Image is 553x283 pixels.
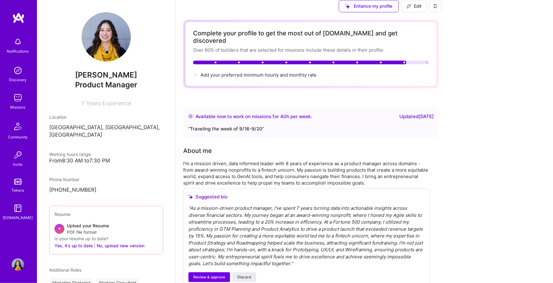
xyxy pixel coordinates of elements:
[54,212,71,217] span: Resume
[82,12,131,62] img: User Avatar
[193,274,225,280] span: Review & approve
[9,77,27,83] div: Discovery
[14,179,22,185] img: tokens
[12,36,24,48] img: bell
[12,258,24,271] img: User Avatar
[67,229,109,235] span: PDF file format
[86,100,131,106] span: Years Experience
[12,149,24,161] img: Invite
[3,214,33,221] div: [DOMAIN_NAME]
[49,267,81,273] span: Additional Roles
[54,242,93,249] button: Yes, it's up to date
[49,152,91,157] span: Working hours range
[196,113,312,120] div: Available now to work on missions for h per week .
[94,242,95,249] span: |
[75,80,137,89] span: Product Manager
[188,195,193,199] i: icon SuggestedTeams
[406,3,422,9] span: Edit
[193,47,429,53] div: Over 80% of builders that are selected for missions include these details in their profile.
[97,242,144,249] button: No, upload new version
[188,205,424,267] div: " As a mission-driven product manager, I've spent 7 years turning data into actionable insights a...
[13,161,23,168] div: Invite
[10,119,25,134] img: Community
[58,225,61,231] span: +
[188,194,424,200] div: Suggested bio
[8,134,28,140] div: Community
[193,30,429,44] div: Complete your profile to get the most out of [DOMAIN_NAME] and get discovered
[49,114,163,120] div: Location
[200,72,317,78] span: Add your preferred minimum hourly and monthly rate
[81,100,84,106] span: 7
[183,160,430,186] div: I’m a mission driven, data informed leader with 8 years of experience as a product manager across...
[49,70,163,80] span: [PERSON_NAME]
[399,113,434,120] div: Updated [DATE]
[12,92,24,104] img: teamwork
[12,64,24,77] img: discovery
[237,274,251,280] span: Discard
[345,4,350,9] i: icon SuggestedTeams
[54,235,158,242] div: Is your resume up to date?
[7,48,29,54] div: Notifications
[188,125,434,133] div: “ Traveling the week of 9/16-9/20 ”
[345,3,392,9] span: Enhance my profile
[10,104,26,110] div: Missions
[188,114,193,119] img: Availability
[49,186,163,194] p: [PHONE_NUMBER]
[12,187,24,193] div: Tokens
[12,12,25,23] img: logo
[49,177,79,182] span: Phone Number
[12,202,24,214] img: guide book
[280,114,286,119] span: 40
[183,146,212,155] div: About me
[49,124,163,139] p: [GEOGRAPHIC_DATA], [GEOGRAPHIC_DATA], [GEOGRAPHIC_DATA]
[49,157,163,164] div: From 8:30 AM to 7:30 PM
[67,222,109,235] div: Upload your Resume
